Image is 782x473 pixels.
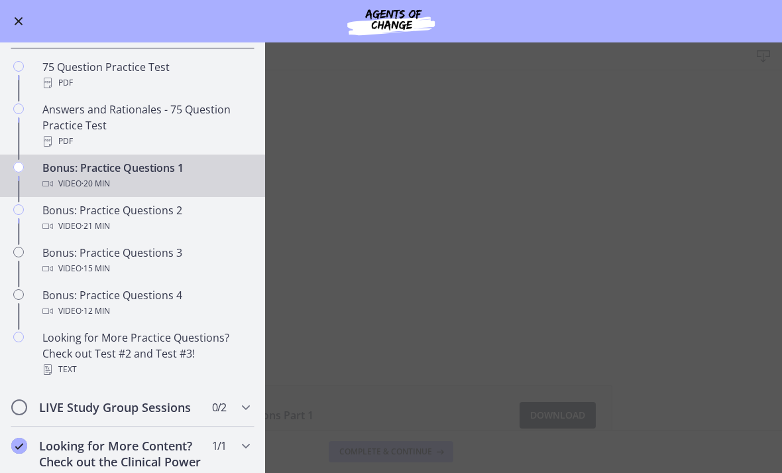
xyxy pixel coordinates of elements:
[42,261,249,277] div: Video
[11,438,27,454] i: Completed
[42,176,249,192] div: Video
[82,261,110,277] span: · 15 min
[82,176,110,192] span: · 20 min
[39,399,201,415] h2: LIVE Study Group Sessions
[212,438,226,454] span: 1 / 1
[42,75,249,91] div: PDF
[42,362,249,377] div: Text
[42,101,249,149] div: Answers and Rationales - 75 Question Practice Test
[82,303,110,319] span: · 12 min
[11,13,27,29] button: Enable menu
[42,303,249,319] div: Video
[212,399,226,415] span: 0 / 2
[42,160,249,192] div: Bonus: Practice Questions 1
[42,245,249,277] div: Bonus: Practice Questions 3
[42,218,249,234] div: Video
[82,218,110,234] span: · 21 min
[42,202,249,234] div: Bonus: Practice Questions 2
[311,5,471,37] img: Agents of Change
[42,287,249,319] div: Bonus: Practice Questions 4
[42,330,249,377] div: Looking for More Practice Questions? Check out Test #2 and Test #3!
[42,133,249,149] div: PDF
[42,59,249,91] div: 75 Question Practice Test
